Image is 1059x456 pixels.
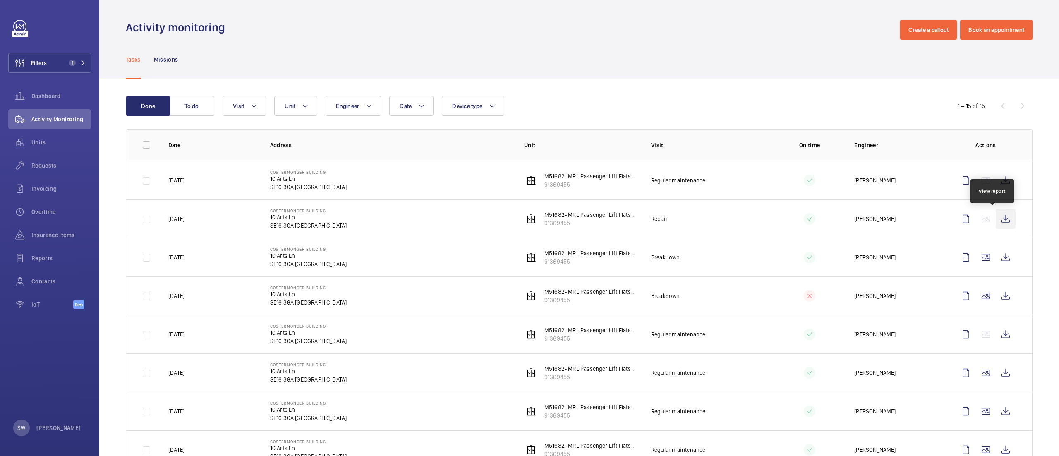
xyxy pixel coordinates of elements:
[270,324,347,329] p: Costermonger Building
[270,375,347,384] p: SE16 3GA [GEOGRAPHIC_DATA]
[270,252,347,260] p: 10 Arts Ln
[854,369,896,377] p: [PERSON_NAME]
[979,187,1006,195] div: View report
[270,170,347,175] p: Costermonger Building
[326,96,381,116] button: Engineer
[651,330,705,338] p: Regular maintenance
[270,260,347,268] p: SE16 3GA [GEOGRAPHIC_DATA]
[126,55,141,64] p: Tasks
[270,439,347,444] p: Costermonger Building
[154,55,178,64] p: Missions
[336,103,359,109] span: Engineer
[270,290,347,298] p: 10 Arts Ln
[854,253,896,262] p: [PERSON_NAME]
[270,337,347,345] p: SE16 3GA [GEOGRAPHIC_DATA]
[544,296,638,304] p: 91369455
[956,141,1016,149] p: Actions
[544,180,638,189] p: 91369455
[651,446,705,454] p: Regular maintenance
[854,330,896,338] p: [PERSON_NAME]
[270,401,347,406] p: Costermonger Building
[526,445,536,455] img: elevator.svg
[31,59,47,67] span: Filters
[168,407,184,415] p: [DATE]
[544,219,638,227] p: 91369455
[524,141,638,149] p: Unit
[270,285,347,290] p: Costermonger Building
[8,53,91,73] button: Filters1
[526,368,536,378] img: elevator.svg
[854,141,943,149] p: Engineer
[389,96,434,116] button: Date
[452,103,482,109] span: Device type
[270,414,347,422] p: SE16 3GA [GEOGRAPHIC_DATA]
[544,249,638,257] p: M51682- MRL Passenger Lift Flats 1-2
[544,365,638,373] p: M51682- MRL Passenger Lift Flats 1-2
[854,176,896,185] p: [PERSON_NAME]
[285,103,295,109] span: Unit
[233,103,244,109] span: Visit
[69,60,76,66] span: 1
[126,20,230,35] h1: Activity monitoring
[651,176,705,185] p: Regular maintenance
[270,367,347,375] p: 10 Arts Ln
[651,215,668,223] p: Repair
[31,92,91,100] span: Dashboard
[168,176,184,185] p: [DATE]
[270,329,347,337] p: 10 Arts Ln
[544,334,638,343] p: 91369455
[526,252,536,262] img: elevator.svg
[526,175,536,185] img: elevator.svg
[31,115,91,123] span: Activity Monitoring
[168,292,184,300] p: [DATE]
[31,185,91,193] span: Invoicing
[651,141,765,149] p: Visit
[526,406,536,416] img: elevator.svg
[854,215,896,223] p: [PERSON_NAME]
[270,208,347,213] p: Costermonger Building
[442,96,504,116] button: Device type
[854,446,896,454] p: [PERSON_NAME]
[274,96,317,116] button: Unit
[900,20,957,40] button: Create a callout
[544,411,638,420] p: 91369455
[270,362,347,367] p: Costermonger Building
[168,330,184,338] p: [DATE]
[526,329,536,339] img: elevator.svg
[651,253,680,262] p: Breakdown
[544,288,638,296] p: M51682- MRL Passenger Lift Flats 1-2
[544,257,638,266] p: 91369455
[270,298,347,307] p: SE16 3GA [GEOGRAPHIC_DATA]
[960,20,1033,40] button: Book an appointment
[544,211,638,219] p: M51682- MRL Passenger Lift Flats 1-2
[31,138,91,146] span: Units
[778,141,841,149] p: On time
[854,292,896,300] p: [PERSON_NAME]
[126,96,170,116] button: Done
[168,369,184,377] p: [DATE]
[73,300,84,309] span: Beta
[651,407,705,415] p: Regular maintenance
[270,406,347,414] p: 10 Arts Ln
[526,291,536,301] img: elevator.svg
[31,254,91,262] span: Reports
[544,442,638,450] p: M51682- MRL Passenger Lift Flats 1-2
[170,96,214,116] button: To do
[270,141,511,149] p: Address
[168,141,257,149] p: Date
[168,215,184,223] p: [DATE]
[526,214,536,224] img: elevator.svg
[270,444,347,452] p: 10 Arts Ln
[36,424,81,432] p: [PERSON_NAME]
[223,96,266,116] button: Visit
[270,175,347,183] p: 10 Arts Ln
[17,424,25,432] p: SW
[270,247,347,252] p: Costermonger Building
[270,213,347,221] p: 10 Arts Ln
[168,253,184,262] p: [DATE]
[400,103,412,109] span: Date
[854,407,896,415] p: [PERSON_NAME]
[31,231,91,239] span: Insurance items
[544,326,638,334] p: M51682- MRL Passenger Lift Flats 1-2
[958,102,985,110] div: 1 – 15 of 15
